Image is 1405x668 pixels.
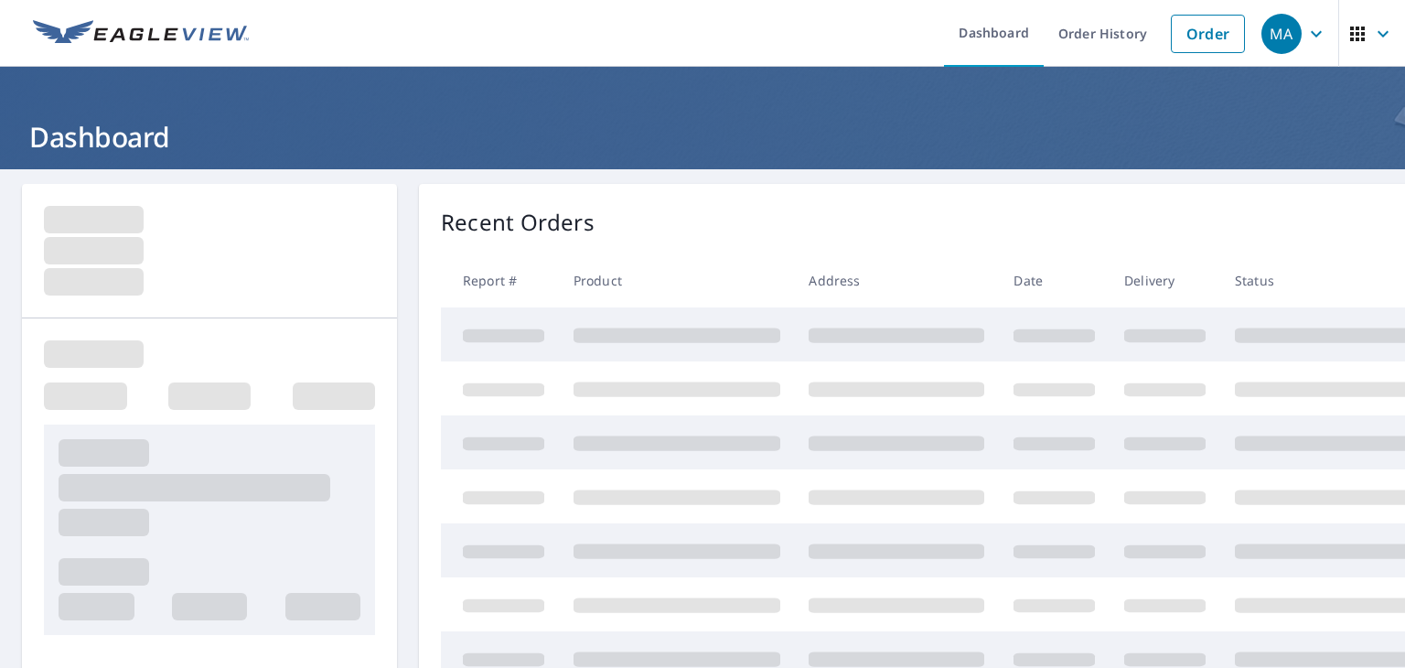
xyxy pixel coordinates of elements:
a: Order [1171,15,1245,53]
h1: Dashboard [22,118,1383,156]
th: Delivery [1110,253,1220,307]
img: EV Logo [33,20,249,48]
th: Address [794,253,999,307]
div: MA [1261,14,1302,54]
th: Report # [441,253,559,307]
th: Product [559,253,795,307]
p: Recent Orders [441,206,595,239]
th: Date [999,253,1110,307]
